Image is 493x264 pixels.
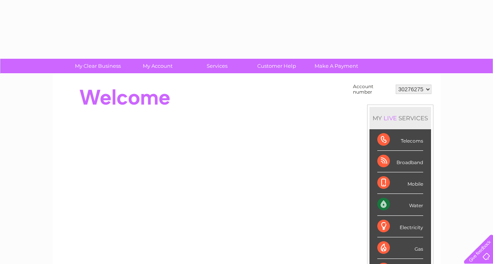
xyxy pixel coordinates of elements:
[125,59,190,73] a: My Account
[377,129,423,151] div: Telecoms
[377,216,423,237] div: Electricity
[304,59,369,73] a: Make A Payment
[377,172,423,194] div: Mobile
[377,237,423,259] div: Gas
[377,151,423,172] div: Broadband
[185,59,249,73] a: Services
[351,82,394,97] td: Account number
[369,107,431,129] div: MY SERVICES
[244,59,309,73] a: Customer Help
[65,59,130,73] a: My Clear Business
[377,194,423,215] div: Water
[382,114,398,122] div: LIVE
